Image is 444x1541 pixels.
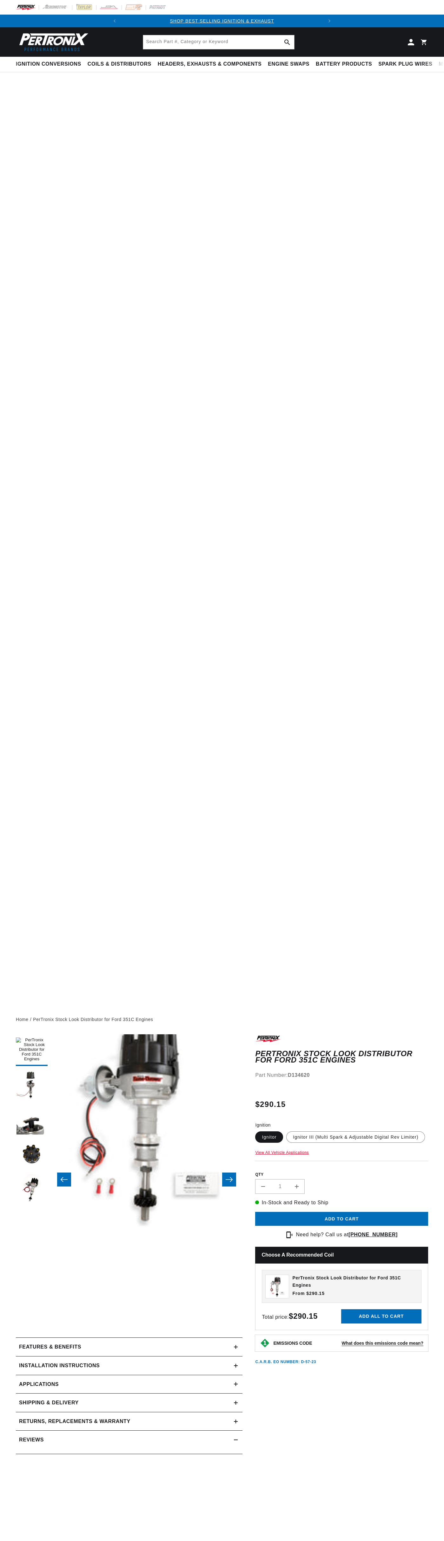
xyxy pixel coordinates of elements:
[19,1362,100,1370] h2: Installation instructions
[280,35,294,49] button: Search Part #, Category or Keyword
[16,1016,428,1023] nav: breadcrumbs
[262,1314,318,1320] span: Total price:
[155,57,265,72] summary: Headers, Exhausts & Components
[16,1104,48,1136] button: Load image 3 in gallery view
[16,1034,48,1066] button: Load image 1 in gallery view
[16,61,81,68] span: Ignition Conversions
[121,17,323,24] div: Announcement
[323,15,336,27] button: Translation missing: en.sections.announcements.next_announcement
[292,1290,325,1297] span: From $290.15
[16,1412,242,1431] summary: Returns, Replacements & Warranty
[158,61,262,68] span: Headers, Exhausts & Components
[16,1394,242,1412] summary: Shipping & Delivery
[255,1359,316,1365] p: C.A.R.B. EO Number: D-57-23
[16,1338,242,1356] summary: Features & Benefits
[296,1231,398,1239] p: Need help? Call us at
[375,57,435,72] summary: Spark Plug Wires
[255,1212,428,1226] button: Add to cart
[255,1199,428,1207] p: In-Stock and Ready to Ship
[19,1380,59,1388] span: Applications
[313,57,375,72] summary: Battery Products
[286,1131,425,1143] label: Ignitor III (Multi Spark & Adjustable Digital Rev Limiter)
[16,31,89,53] img: Pertronix
[19,1399,79,1407] h2: Shipping & Delivery
[88,61,151,68] span: Coils & Distributors
[341,1309,421,1323] button: Add all to cart
[57,1173,71,1187] button: Slide left
[255,1099,286,1110] span: $290.15
[273,1340,423,1346] button: EMISSIONS CODEWhat does this emissions code mean?
[16,1139,48,1171] button: Load image 4 in gallery view
[378,61,432,68] span: Spark Plug Wires
[16,57,84,72] summary: Ignition Conversions
[348,1232,398,1237] a: [PHONE_NUMBER]
[273,1341,312,1346] strong: EMISSIONS CODE
[255,1050,428,1063] h1: PerTronix Stock Look Distributor for Ford 351C Engines
[268,61,309,68] span: Engine Swaps
[19,1343,81,1351] h2: Features & Benefits
[108,15,121,27] button: Translation missing: en.sections.announcements.previous_announcement
[16,1174,48,1206] button: Load image 5 in gallery view
[255,1122,271,1128] legend: Ignition
[19,1417,130,1426] h2: Returns, Replacements & Warranty
[265,57,313,72] summary: Engine Swaps
[255,1150,309,1155] a: View All Vehicle Applications
[16,1034,242,1325] media-gallery: Gallery Viewer
[16,1375,242,1394] a: Applications
[19,1436,44,1444] h2: Reviews
[16,1016,29,1023] a: Home
[255,1172,428,1177] label: QTY
[121,17,323,24] div: 1 of 2
[16,1356,242,1375] summary: Installation instructions
[33,1016,153,1023] a: PerTronix Stock Look Distributor for Ford 351C Engines
[260,1338,270,1348] img: Emissions code
[341,1341,423,1346] strong: What does this emissions code mean?
[16,1431,242,1449] summary: Reviews
[288,1072,310,1078] strong: D134620
[84,57,155,72] summary: Coils & Distributors
[170,18,274,23] a: SHOP BEST SELLING IGNITION & EXHAUST
[316,61,372,68] span: Battery Products
[143,35,294,49] input: Search Part #, Category or Keyword
[289,1312,318,1320] strong: $290.15
[255,1247,428,1264] h2: Choose a Recommended Coil
[255,1071,428,1079] div: Part Number:
[16,1069,48,1101] button: Load image 2 in gallery view
[222,1173,236,1187] button: Slide right
[255,1131,283,1143] label: Ignitor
